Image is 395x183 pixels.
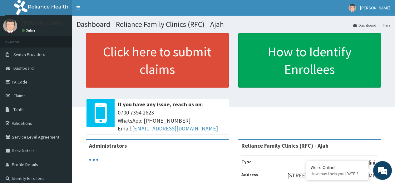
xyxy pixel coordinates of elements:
a: Dashboard [353,23,376,28]
p: How may I help you today? [311,171,364,176]
a: [EMAIL_ADDRESS][DOMAIN_NAME] [132,125,218,132]
span: 0700 7354 2623 WhatsApp: [PHONE_NUMBER] Email: [118,109,226,133]
a: How to Identify Enrollees [238,33,381,88]
b: Administrators [89,142,127,149]
li: Here [377,23,390,28]
span: Dashboard [13,65,34,71]
a: Online [22,28,37,33]
b: Address [241,172,258,177]
strong: Reliance Family Clinics (RFC) - Ajah [241,142,328,149]
span: [PERSON_NAME] [360,5,390,11]
span: Switch Providers [13,52,45,57]
b: If you have any issue, reach us on: [118,101,203,108]
div: We're Online! [311,165,364,170]
h1: Dashboard - Reliance Family Clinics (RFC) - Ajah [77,20,390,28]
p: Clinic [366,159,378,167]
span: Claims [13,93,26,99]
p: [STREET_ADDRESS][PERSON_NAME] [287,171,378,180]
b: Type [241,159,252,165]
span: Tariffs [13,107,25,112]
a: Click here to submit claims [86,33,229,88]
p: [PERSON_NAME] [22,20,63,26]
img: User Image [348,4,356,12]
svg: audio-loading [89,155,98,165]
img: User Image [3,19,17,33]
